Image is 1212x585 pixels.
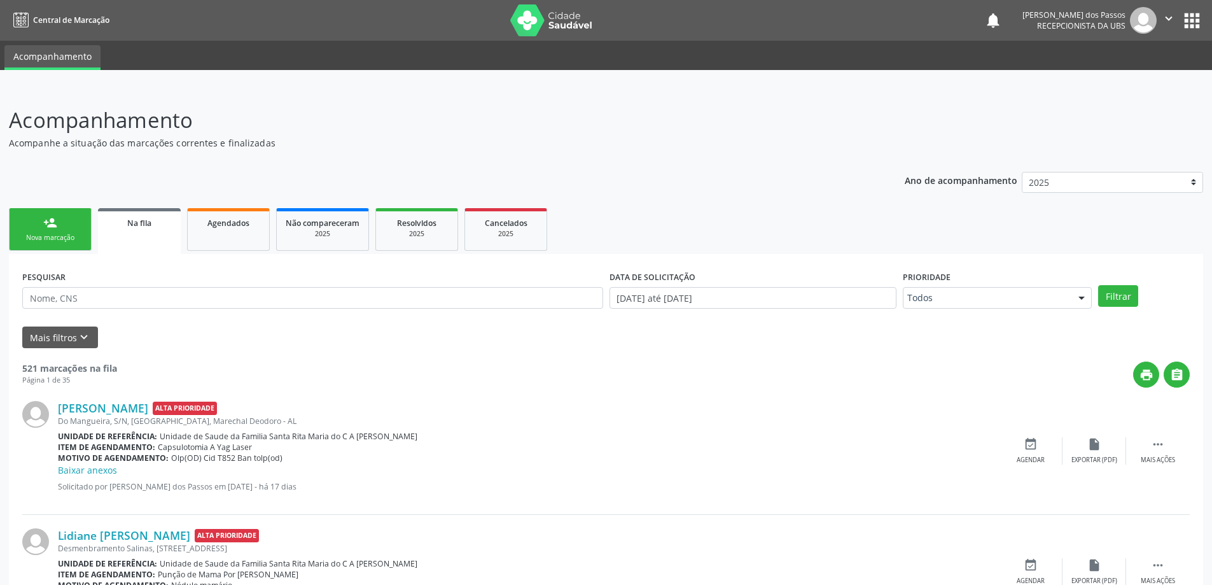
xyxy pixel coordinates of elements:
[58,453,169,463] b: Motivo de agendamento:
[58,528,190,542] a: Lidiane [PERSON_NAME]
[58,442,155,453] b: Item de agendamento:
[160,431,417,442] span: Unidade de Saude da Familia Santa Rita Maria do C A [PERSON_NAME]
[1141,456,1175,465] div: Mais ações
[1170,368,1184,382] i: 
[22,327,98,349] button: Mais filtroskeyboard_arrow_down
[58,543,999,554] div: Desmenbramento Salinas, [STREET_ADDRESS]
[286,229,359,239] div: 2025
[207,218,249,229] span: Agendados
[9,104,845,136] p: Acompanhamento
[474,229,538,239] div: 2025
[195,529,259,542] span: Alta Prioridade
[1162,11,1176,25] i: 
[1022,10,1125,20] div: [PERSON_NAME] dos Passos
[1130,7,1157,34] img: img
[1071,456,1117,465] div: Exportar (PDF)
[1133,362,1159,388] button: print
[1024,558,1038,572] i: event_available
[609,287,896,309] input: Selecione um intervalo
[397,218,436,229] span: Resolvidos
[22,401,49,428] img: img
[1164,362,1190,388] button: 
[158,569,298,580] span: Punção de Mama Por [PERSON_NAME]
[1037,20,1125,31] span: Recepcionista da UBS
[158,442,252,453] span: Capsulotomia A Yag Laser
[22,528,49,555] img: img
[1098,285,1138,307] button: Filtrar
[1181,10,1203,32] button: apps
[1024,437,1038,451] i: event_available
[58,431,157,442] b: Unidade de referência:
[609,267,695,287] label: DATA DE SOLICITAÇÃO
[22,362,117,374] strong: 521 marcações na fila
[58,464,117,476] a: Baixar anexos
[58,558,157,569] b: Unidade de referência:
[1017,456,1045,465] div: Agendar
[4,45,101,70] a: Acompanhamento
[907,292,1066,304] span: Todos
[58,401,148,415] a: [PERSON_NAME]
[984,11,1002,29] button: notifications
[1087,558,1101,572] i: insert_drive_file
[160,558,417,569] span: Unidade de Saude da Familia Santa Rita Maria do C A [PERSON_NAME]
[171,453,282,463] span: Olp(OD) Cid T852 Ban tolp(od)
[58,416,999,426] div: Do Mangueira, S/N, [GEOGRAPHIC_DATA], Marechal Deodoro - AL
[18,233,82,243] div: Nova marcação
[33,15,109,25] span: Central de Marcação
[58,569,155,580] b: Item de agendamento:
[9,10,109,31] a: Central de Marcação
[22,287,603,309] input: Nome, CNS
[22,267,66,287] label: PESQUISAR
[1151,437,1165,451] i: 
[58,481,999,492] p: Solicitado por [PERSON_NAME] dos Passos em [DATE] - há 17 dias
[1087,437,1101,451] i: insert_drive_file
[127,218,151,229] span: Na fila
[1157,7,1181,34] button: 
[22,375,117,386] div: Página 1 de 35
[77,330,91,344] i: keyboard_arrow_down
[1151,558,1165,572] i: 
[9,136,845,150] p: Acompanhe a situação das marcações correntes e finalizadas
[286,218,359,229] span: Não compareceram
[385,229,449,239] div: 2025
[1139,368,1153,382] i: print
[43,216,57,230] div: person_add
[905,172,1017,188] p: Ano de acompanhamento
[153,402,217,415] span: Alta Prioridade
[485,218,527,229] span: Cancelados
[903,267,951,287] label: Prioridade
